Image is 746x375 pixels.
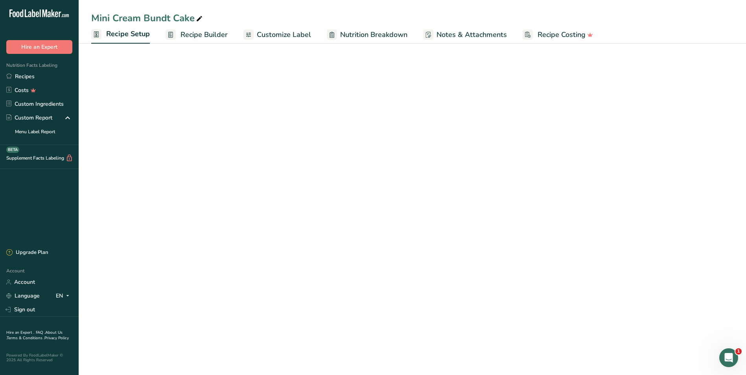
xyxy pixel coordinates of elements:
span: 1 [735,348,742,355]
a: Terms & Conditions . [7,335,44,341]
a: Nutrition Breakdown [327,26,407,44]
a: Language [6,289,40,303]
iframe: Intercom live chat [719,348,738,367]
span: Recipe Builder [181,29,228,40]
div: EN [56,291,72,301]
button: Hire an Expert [6,40,72,54]
div: Upgrade Plan [6,249,48,257]
span: Nutrition Breakdown [340,29,407,40]
a: Privacy Policy [44,335,69,341]
div: BETA [6,147,19,153]
a: Notes & Attachments [423,26,507,44]
span: Recipe Setup [106,29,150,39]
span: Notes & Attachments [437,29,507,40]
a: FAQ . [36,330,45,335]
div: Mini Cream Bundt Cake [91,11,204,25]
span: Recipe Costing [538,29,586,40]
span: Customize Label [257,29,311,40]
a: Customize Label [243,26,311,44]
div: Custom Report [6,114,52,122]
div: Powered By FoodLabelMaker © 2025 All Rights Reserved [6,353,72,362]
a: About Us . [6,330,63,341]
a: Hire an Expert . [6,330,34,335]
a: Recipe Setup [91,25,150,44]
a: Recipe Builder [166,26,228,44]
a: Recipe Costing [523,26,593,44]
